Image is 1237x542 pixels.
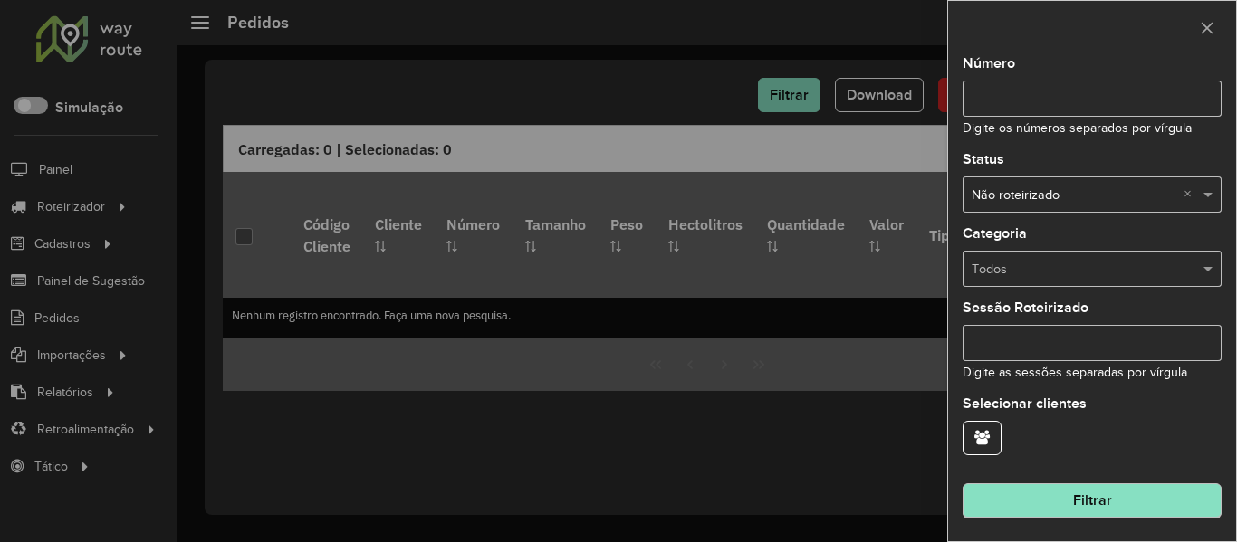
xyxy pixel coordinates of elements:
label: Sessão Roteirizado [963,297,1088,319]
label: Número [963,52,1015,74]
label: Status [963,148,1004,170]
small: Digite as sessões separadas por vírgula [963,366,1187,379]
small: Digite os números separados por vírgula [963,121,1192,135]
button: Filtrar [963,483,1222,518]
span: Clear all [1184,185,1199,205]
label: Categoria [963,223,1027,244]
label: Selecionar clientes [963,393,1087,414]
